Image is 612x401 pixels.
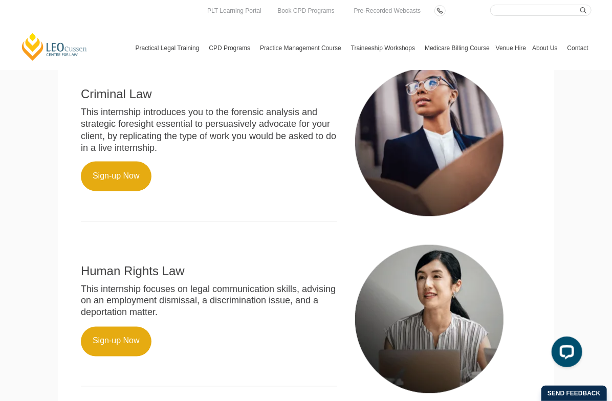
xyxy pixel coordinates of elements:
a: Medicare Billing Course [422,26,493,70]
a: About Us [529,26,564,70]
a: PLT Learning Portal [205,5,264,16]
p: This internship focuses on legal communication skills, advising on an employment dismissal, a dis... [81,283,337,319]
h2: Criminal Law [81,87,337,101]
a: Pre-Recorded Webcasts [352,5,424,16]
iframe: LiveChat chat widget [543,332,586,375]
h2: Human Rights Law [81,264,337,278]
a: CPD Programs [206,26,257,70]
a: Venue Hire [493,26,529,70]
a: Practical Legal Training [133,26,206,70]
a: [PERSON_NAME] Centre for Law [20,32,89,61]
a: Sign-up Now [81,327,151,357]
a: Book CPD Programs [275,5,337,16]
p: This internship introduces you to the forensic analysis and strategic foresight essential to pers... [81,106,337,154]
a: Traineeship Workshops [348,26,422,70]
a: Sign-up Now [81,162,151,191]
a: Practice Management Course [257,26,348,70]
a: Contact [564,26,592,70]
